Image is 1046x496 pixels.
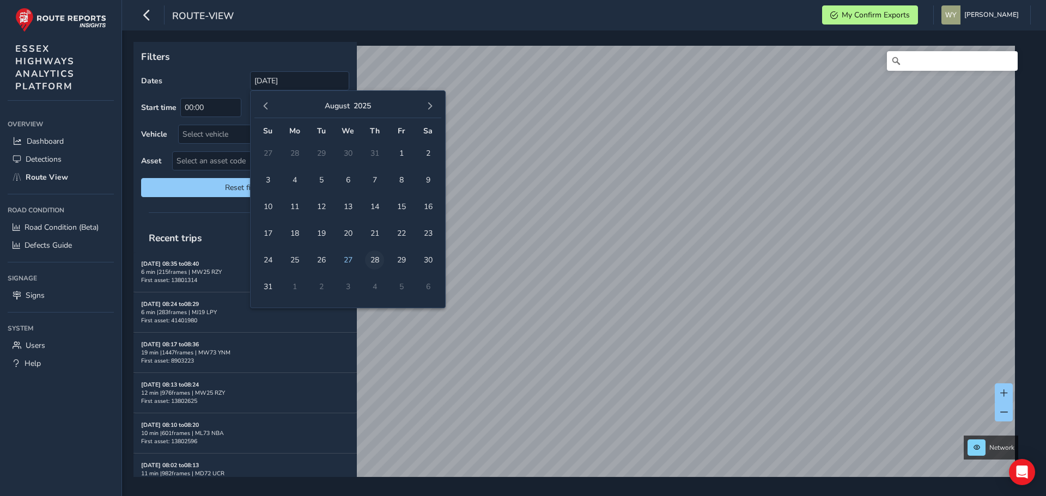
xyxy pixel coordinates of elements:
[312,197,331,216] span: 12
[172,9,234,25] span: route-view
[141,316,197,324] span: First asset: 41401980
[15,8,106,32] img: rr logo
[26,340,45,351] span: Users
[141,156,161,166] label: Asset
[141,469,349,477] div: 11 min | 982 frames | MD72 UCR
[8,116,114,132] div: Overview
[141,102,177,113] label: Start time
[392,144,411,163] span: 1
[141,76,162,86] label: Dates
[179,125,331,143] div: Select vehicle
[26,290,45,301] span: Signs
[370,126,380,136] span: Th
[342,126,354,136] span: We
[887,51,1018,71] input: Search
[8,168,114,186] a: Route View
[338,197,357,216] span: 13
[141,224,210,252] span: Recent trips
[392,224,411,243] span: 22
[365,224,384,243] span: 21
[392,250,411,270] span: 29
[258,170,277,189] span: 3
[141,340,199,348] strong: [DATE] 08:17 to 08:36
[141,461,199,469] strong: [DATE] 08:02 to 08:13
[317,126,326,136] span: Tu
[289,126,300,136] span: Mo
[141,389,349,397] div: 12 min | 976 frames | MW25 RZY
[989,443,1014,452] span: Network
[285,224,304,243] span: 18
[149,182,341,193] span: Reset filters
[822,5,918,25] button: My Confirm Exports
[141,300,199,308] strong: [DATE] 08:24 to 08:29
[8,354,114,372] a: Help
[141,50,349,64] p: Filters
[141,260,199,268] strong: [DATE] 08:35 to 08:40
[263,126,272,136] span: Su
[141,268,349,276] div: 6 min | 215 frames | MW25 RZY
[141,178,349,197] button: Reset filters
[941,5,1023,25] button: [PERSON_NAME]
[842,10,910,20] span: My Confirm Exports
[141,308,349,316] div: 6 min | 283 frames | MJ19 LPY
[365,170,384,189] span: 7
[258,250,277,270] span: 24
[141,437,197,445] span: First asset: 13802596
[392,197,411,216] span: 15
[418,250,437,270] span: 30
[15,42,75,93] span: ESSEX HIGHWAYS ANALYTICS PLATFORM
[418,197,437,216] span: 16
[137,46,1015,489] canvas: Map
[173,152,331,170] span: Select an asset code
[141,276,197,284] span: First asset: 13801314
[258,197,277,216] span: 10
[312,250,331,270] span: 26
[338,250,357,270] span: 27
[338,224,357,243] span: 20
[8,336,114,354] a: Users
[25,358,41,369] span: Help
[285,170,304,189] span: 4
[418,170,437,189] span: 9
[141,129,167,139] label: Vehicle
[258,224,277,243] span: 17
[8,202,114,218] div: Road Condition
[8,132,114,150] a: Dashboard
[312,170,331,189] span: 5
[418,144,437,163] span: 2
[8,286,114,304] a: Signs
[258,277,277,296] span: 31
[325,101,350,111] button: August
[141,357,194,365] span: First asset: 8903223
[26,154,62,164] span: Detections
[141,397,197,405] span: First asset: 13802625
[398,126,405,136] span: Fr
[141,421,199,429] strong: [DATE] 08:10 to 08:20
[418,224,437,243] span: 23
[365,197,384,216] span: 14
[285,250,304,270] span: 25
[8,218,114,236] a: Road Condition (Beta)
[25,222,99,232] span: Road Condition (Beta)
[285,197,304,216] span: 11
[354,101,371,111] button: 2025
[141,381,199,389] strong: [DATE] 08:13 to 08:24
[365,250,384,270] span: 28
[141,348,349,357] div: 19 min | 1447 frames | MW73 YNM
[392,170,411,189] span: 8
[423,126,433,136] span: Sa
[8,150,114,168] a: Detections
[25,240,72,250] span: Defects Guide
[964,5,1019,25] span: [PERSON_NAME]
[8,320,114,336] div: System
[141,429,349,437] div: 10 min | 601 frames | ML73 NBA
[8,236,114,254] a: Defects Guide
[8,270,114,286] div: Signage
[26,172,68,182] span: Route View
[941,5,960,25] img: diamond-layout
[27,136,64,146] span: Dashboard
[312,224,331,243] span: 19
[1009,459,1035,485] div: Open Intercom Messenger
[338,170,357,189] span: 6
